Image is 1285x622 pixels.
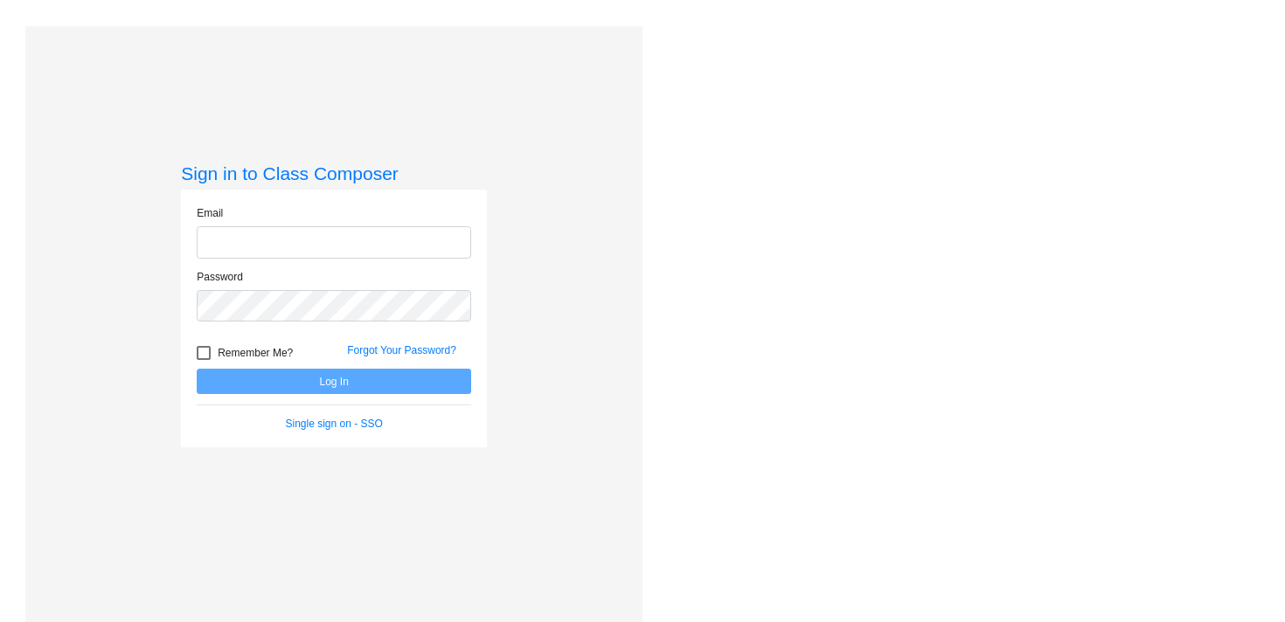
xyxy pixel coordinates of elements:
label: Email [197,205,223,221]
span: Remember Me? [218,342,293,363]
a: Forgot Your Password? [347,344,456,356]
label: Password [197,269,243,285]
a: Single sign on - SSO [286,418,383,430]
button: Log In [197,369,471,394]
h3: Sign in to Class Composer [181,162,487,184]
